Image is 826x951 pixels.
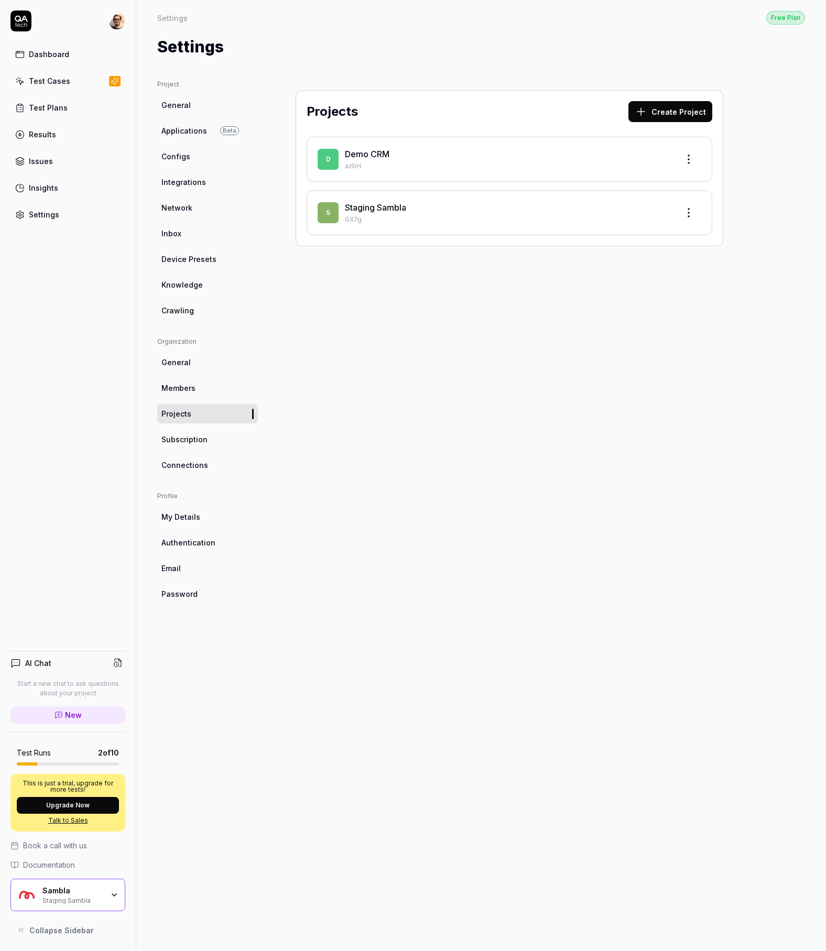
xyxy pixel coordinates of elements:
span: Authentication [161,537,215,548]
span: Knowledge [161,279,203,290]
span: Book a call with us [23,840,87,851]
h1: Settings [157,35,224,59]
a: My Details [157,507,258,527]
span: New [65,709,82,720]
span: D [318,149,339,170]
span: Beta [220,126,239,135]
button: Collapse Sidebar [10,920,125,941]
h2: Projects [307,102,358,121]
div: Staging Sambla [42,895,103,904]
div: Settings [29,209,59,220]
a: Staging Sambla [345,202,406,213]
a: Knowledge [157,275,258,294]
div: Results [29,129,56,140]
a: General [157,95,258,115]
div: Free Plan [766,11,805,25]
a: Configs [157,147,258,166]
a: Network [157,198,258,217]
span: Inbox [161,228,181,239]
p: Start a new chat to ask questions about your project [10,679,125,698]
span: Password [161,588,198,599]
a: General [157,353,258,372]
span: Members [161,382,195,393]
img: 704fe57e-bae9-4a0d-8bcb-c4203d9f0bb2.jpeg [108,13,125,29]
button: Upgrade Now [17,797,119,814]
span: Connections [161,460,208,471]
a: Subscription [157,430,258,449]
div: Test Cases [29,75,70,86]
div: Settings [157,13,188,23]
div: Insights [29,182,58,193]
p: GX7g [345,215,670,224]
a: Crawling [157,301,258,320]
span: Configs [161,151,190,162]
a: New [10,706,125,724]
span: Device Presets [161,254,216,265]
a: Settings [10,204,125,225]
span: Applications [161,125,207,136]
a: Test Plans [10,97,125,118]
span: Subscription [161,434,208,445]
a: Documentation [10,859,125,870]
span: Email [161,563,181,574]
div: Organization [157,337,258,346]
a: Book a call with us [10,840,125,851]
a: Members [157,378,258,398]
a: ApplicationsBeta [157,121,258,140]
p: azbH [345,161,670,171]
a: Issues [10,151,125,171]
span: S [318,202,339,223]
a: Inbox [157,224,258,243]
a: Password [157,584,258,604]
span: General [161,100,191,111]
img: Sambla Logo [17,886,36,904]
a: Email [157,559,258,578]
span: 2 of 10 [98,747,119,758]
div: Dashboard [29,49,69,60]
h4: AI Chat [25,658,51,669]
p: This is just a trial, upgrade for more tests! [17,780,119,793]
span: General [161,357,191,368]
div: Sambla [42,886,103,895]
button: Free Plan [766,10,805,25]
a: Insights [10,178,125,198]
div: Project [157,80,258,89]
span: Collapse Sidebar [29,925,94,936]
a: Integrations [157,172,258,192]
span: Documentation [23,859,75,870]
div: Issues [29,156,53,167]
a: Connections [157,455,258,475]
button: Create Project [628,101,712,122]
a: Dashboard [10,44,125,64]
span: Projects [161,408,191,419]
span: My Details [161,511,200,522]
a: Authentication [157,533,258,552]
a: Results [10,124,125,145]
button: Sambla LogoSamblaStaging Sambla [10,879,125,911]
div: Profile [157,491,258,501]
a: Test Cases [10,71,125,91]
a: Talk to Sales [17,816,119,825]
span: Network [161,202,192,213]
h5: Test Runs [17,748,51,758]
a: Projects [157,404,258,423]
a: Device Presets [157,249,258,269]
span: Crawling [161,305,194,316]
a: Demo CRM [345,149,389,159]
div: Test Plans [29,102,68,113]
span: Integrations [161,177,206,188]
